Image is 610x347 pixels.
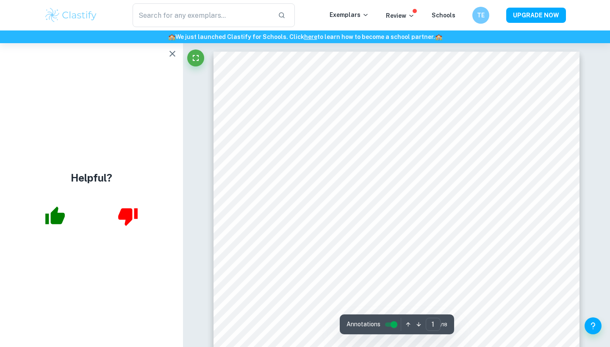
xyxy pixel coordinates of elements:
h6: We just launched Clastify for Schools. Click to learn how to become a school partner. [2,32,608,41]
button: Help and Feedback [585,317,602,334]
a: Schools [432,12,455,19]
a: here [304,33,317,40]
button: UPGRADE NOW [506,8,566,23]
span: 🏫 [168,33,175,40]
button: Fullscreen [187,50,204,66]
img: Clastify logo [44,7,98,24]
p: Exemplars [330,10,369,19]
button: TE [472,7,489,24]
p: Review [386,11,415,20]
span: / 18 [441,321,447,328]
input: Search for any exemplars... [133,3,271,27]
h6: TE [476,11,486,20]
span: 🏫 [435,33,442,40]
span: Annotations [347,320,380,329]
h4: Helpful? [71,170,112,185]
